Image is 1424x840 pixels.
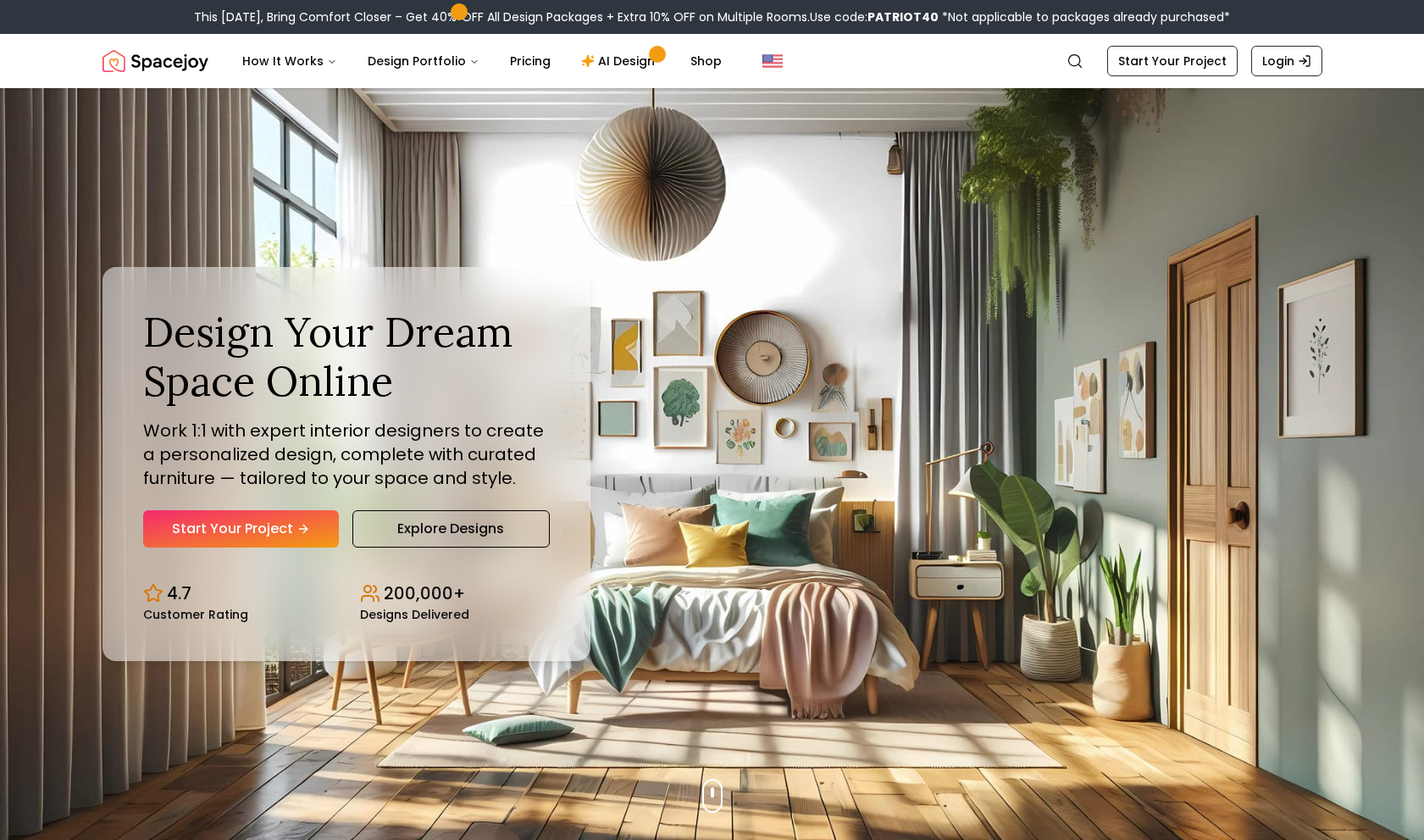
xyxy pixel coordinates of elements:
[103,44,208,78] a: Spacejoy
[939,8,1230,25] span: *Not applicable to packages already purchased*
[867,8,939,25] b: PATRIOT40
[143,308,550,405] h1: Design Your Dream Space Online
[143,419,550,490] p: Work 1:1 with expert interior designers to create a personalized design, complete with curated fu...
[229,44,351,78] button: How It Works
[352,510,550,548] a: Explore Designs
[143,510,339,548] a: Start Your Project
[167,581,191,605] p: 4.7
[103,44,208,78] img: Spacejoy Logo
[810,8,939,25] span: Use code:
[1251,46,1322,76] a: Login
[677,44,735,78] a: Shop
[143,568,550,620] div: Design stats
[762,51,783,71] img: United States
[360,609,469,620] small: Designs Delivered
[1107,46,1238,76] a: Start Your Project
[384,581,465,605] p: 200,000+
[194,8,1230,25] div: This [DATE], Bring Comfort Closer – Get 40% OFF All Design Packages + Extra 10% OFF on Multiple R...
[103,34,1322,88] nav: Global
[496,44,564,78] a: Pricing
[143,609,248,620] small: Customer Rating
[229,44,735,78] nav: Main
[568,44,673,78] a: AI Design
[354,44,493,78] button: Design Portfolio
